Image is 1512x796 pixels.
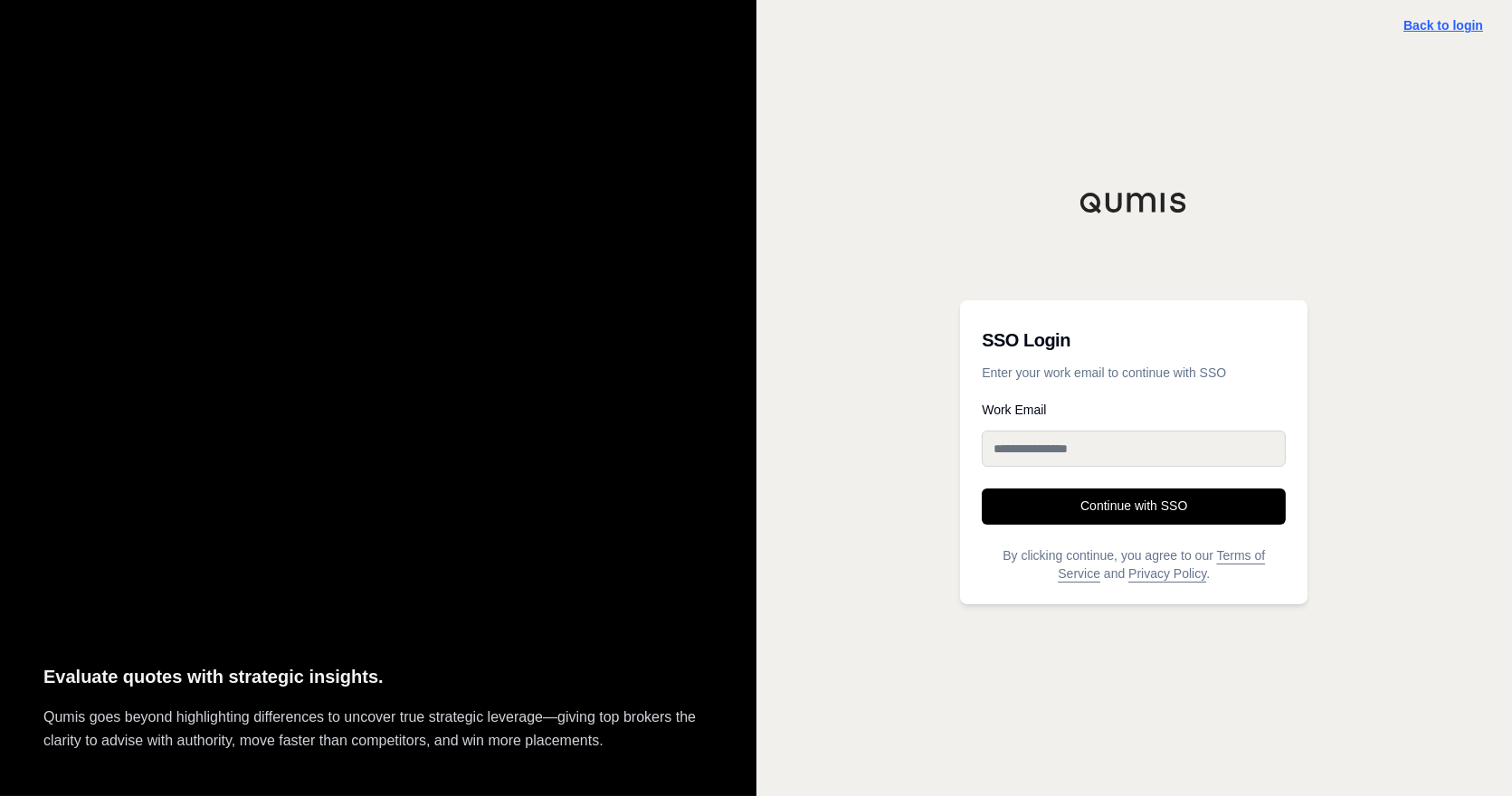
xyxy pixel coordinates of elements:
p: Enter your work email to continue with SSO [982,364,1286,382]
p: Evaluate quotes with strategic insights. [43,662,713,692]
p: By clicking continue, you agree to our and . [982,546,1286,583]
label: Work Email [982,403,1286,416]
button: Continue with SSO [982,488,1286,525]
img: Qumis [1079,192,1188,213]
a: Back to login [1403,18,1483,33]
h3: SSO Login [982,322,1286,358]
a: Privacy Policy [1128,566,1206,581]
p: Qumis goes beyond highlighting differences to uncover true strategic leverage—giving top brokers ... [43,706,713,753]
